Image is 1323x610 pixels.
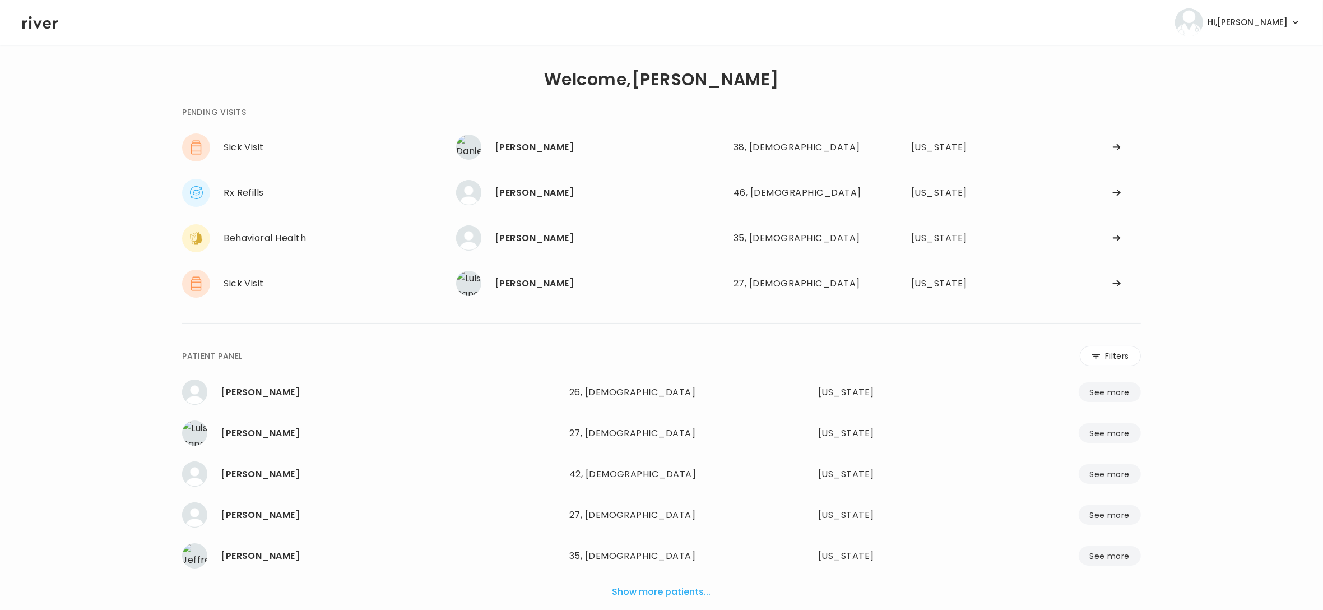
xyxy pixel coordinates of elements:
img: Alexandra Grossman [182,461,207,487]
div: Pennsylvania [911,185,1002,201]
img: Payton Hinson-Williams [182,502,207,528]
div: Taylor Stewart [221,385,560,400]
div: Vermont [911,140,1002,155]
div: 27, [DEMOGRAPHIC_DATA] [569,426,754,441]
div: Luis Rangel [495,276,725,292]
button: user avatarHi,[PERSON_NAME] [1175,8,1301,36]
div: Sick Visit [224,276,456,292]
div: Arizona [818,426,948,441]
div: Texas [818,385,948,400]
button: See more [1079,546,1141,566]
div: 26, [DEMOGRAPHIC_DATA] [569,385,754,400]
button: Show more patients... [608,580,716,604]
img: Jeffrey Landy [182,543,207,569]
div: California [911,230,1002,246]
div: New York [818,548,948,564]
img: user avatar [1175,8,1203,36]
div: Daniel Cook [495,140,725,155]
div: BETH SATTOF [495,185,725,201]
div: Arizona [911,276,1002,292]
img: Luis Rangel [456,271,481,296]
span: Hi, [PERSON_NAME] [1208,15,1288,30]
div: PATIENT PANEL [182,349,242,363]
img: Luis Rangel [182,420,207,446]
div: Jeffrey Landy [221,548,560,564]
img: JOSEFINA OSEGUERA [456,225,481,251]
button: See more [1079,464,1141,484]
div: Virginia [818,466,948,482]
button: See more [1079,382,1141,402]
div: Minnesota [818,507,948,523]
div: Sick Visit [224,140,456,155]
img: Daniel Cook [456,135,481,160]
div: 42, [DEMOGRAPHIC_DATA] [569,466,754,482]
img: Taylor Stewart [182,380,207,405]
img: BETH SATTOF [456,180,481,205]
div: Rx Refills [224,185,456,201]
div: PENDING VISITS [182,105,246,119]
div: 27, [DEMOGRAPHIC_DATA] [734,276,864,292]
div: 27, [DEMOGRAPHIC_DATA] [569,507,754,523]
div: Payton Hinson-Williams [221,507,560,523]
button: See more [1079,505,1141,525]
div: Alexandra Grossman [221,466,560,482]
div: JOSEFINA OSEGUERA [495,230,725,246]
div: 35, [DEMOGRAPHIC_DATA] [734,230,864,246]
button: Filters [1080,346,1141,366]
div: 46, [DEMOGRAPHIC_DATA] [734,185,864,201]
button: See more [1079,423,1141,443]
div: Behavioral Health [224,230,456,246]
div: 38, [DEMOGRAPHIC_DATA] [734,140,864,155]
div: Luis Rangel [221,426,560,441]
h1: Welcome, [PERSON_NAME] [544,72,779,87]
div: 35, [DEMOGRAPHIC_DATA] [569,548,754,564]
